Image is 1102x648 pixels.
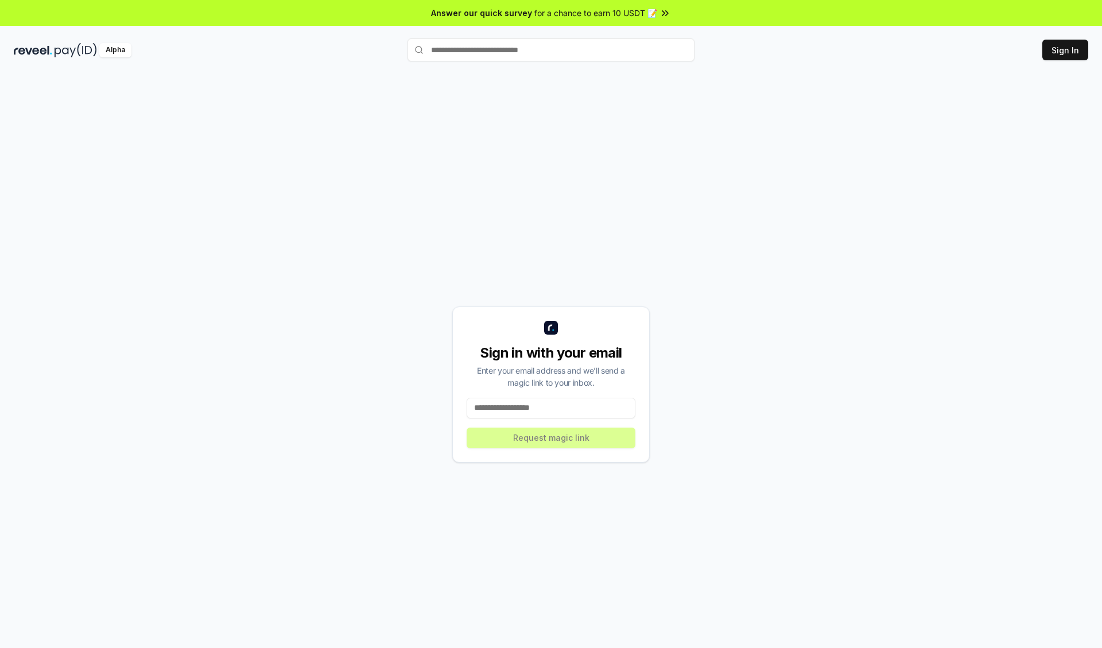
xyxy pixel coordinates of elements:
button: Sign In [1042,40,1088,60]
span: for a chance to earn 10 USDT 📝 [534,7,657,19]
div: Sign in with your email [467,344,635,362]
img: reveel_dark [14,43,52,57]
span: Answer our quick survey [431,7,532,19]
div: Alpha [99,43,131,57]
div: Enter your email address and we’ll send a magic link to your inbox. [467,364,635,389]
img: pay_id [55,43,97,57]
img: logo_small [544,321,558,335]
